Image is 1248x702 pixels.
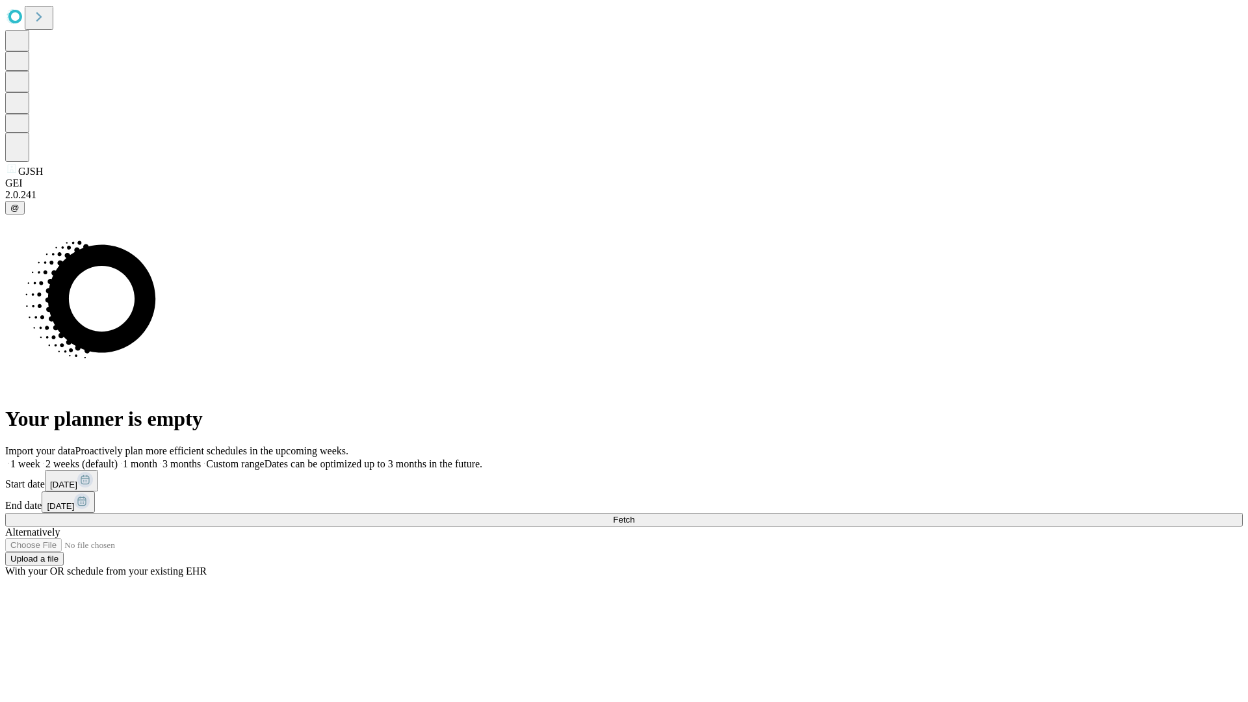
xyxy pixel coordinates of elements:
span: Import your data [5,445,75,456]
button: Upload a file [5,552,64,565]
span: Dates can be optimized up to 3 months in the future. [265,458,482,469]
div: 2.0.241 [5,189,1243,201]
span: GJSH [18,166,43,177]
span: 2 weeks (default) [45,458,118,469]
button: [DATE] [45,470,98,491]
span: 3 months [162,458,201,469]
div: GEI [5,177,1243,189]
span: Fetch [613,515,634,525]
span: @ [10,203,19,213]
button: @ [5,201,25,214]
span: Proactively plan more efficient schedules in the upcoming weeks. [75,445,348,456]
span: 1 month [123,458,157,469]
div: End date [5,491,1243,513]
h1: Your planner is empty [5,407,1243,431]
span: 1 week [10,458,40,469]
span: Custom range [206,458,264,469]
span: [DATE] [50,480,77,489]
span: [DATE] [47,501,74,511]
div: Start date [5,470,1243,491]
button: Fetch [5,513,1243,526]
span: Alternatively [5,526,60,538]
button: [DATE] [42,491,95,513]
span: With your OR schedule from your existing EHR [5,565,207,577]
